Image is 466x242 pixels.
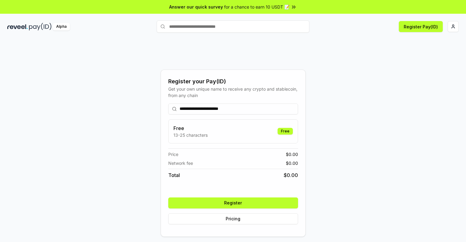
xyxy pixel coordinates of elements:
[168,86,298,99] div: Get your own unique name to receive any crypto and stablecoin, from any chain
[278,128,293,135] div: Free
[173,132,208,138] p: 13-25 characters
[286,151,298,157] span: $ 0.00
[168,77,298,86] div: Register your Pay(ID)
[169,4,223,10] span: Answer our quick survey
[53,23,70,31] div: Alpha
[286,160,298,166] span: $ 0.00
[168,197,298,208] button: Register
[168,151,178,157] span: Price
[168,160,193,166] span: Network fee
[224,4,289,10] span: for a chance to earn 10 USDT 📝
[7,23,28,31] img: reveel_dark
[284,172,298,179] span: $ 0.00
[399,21,443,32] button: Register Pay(ID)
[168,213,298,224] button: Pricing
[168,172,180,179] span: Total
[29,23,52,31] img: pay_id
[173,125,208,132] h3: Free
